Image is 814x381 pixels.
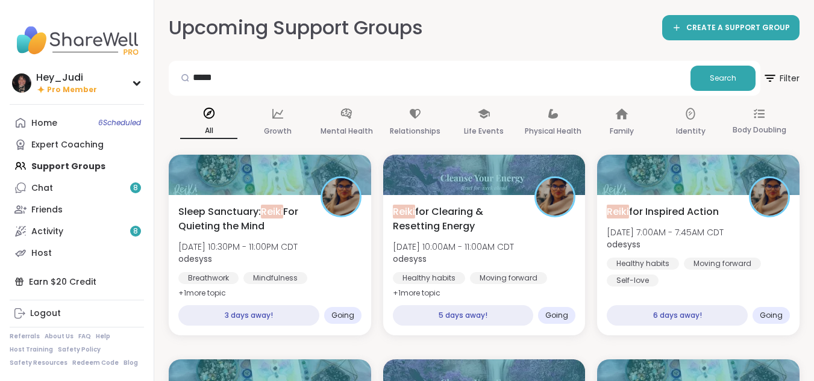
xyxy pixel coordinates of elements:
[36,71,97,84] div: Hey_Judi
[96,332,110,341] a: Help
[393,205,522,234] span: for Clearing & Resetting Energy
[763,61,800,96] button: Filter
[10,242,144,264] a: Host
[124,359,138,367] a: Blog
[133,226,138,237] span: 8
[10,177,144,199] a: Chat8
[686,23,790,33] span: CREATE A SUPPORT GROUP
[10,199,144,220] a: Friends
[178,272,239,284] div: Breathwork
[733,123,786,137] p: Body Doubling
[525,124,581,138] p: Physical Health
[10,271,144,293] div: Earn $20 Credit
[10,220,144,242] a: Activity8
[470,272,547,284] div: Moving forward
[607,238,640,250] b: odesyss
[545,311,568,320] span: Going
[10,332,40,341] a: Referrals
[180,123,237,139] p: All
[393,241,514,253] span: [DATE] 10:00AM - 11:00AM CDT
[31,139,104,151] div: Expert Coaching
[607,205,719,219] span: for Inspired Action
[390,124,440,138] p: Relationships
[264,124,292,138] p: Growth
[78,332,91,341] a: FAQ
[607,205,629,218] span: Reiki
[710,73,736,84] span: Search
[31,182,53,194] div: Chat
[607,258,679,270] div: Healthy habits
[393,205,415,218] span: Reiki
[47,85,97,95] span: Pro Member
[607,274,659,287] div: Self-love
[31,226,63,238] div: Activity
[607,305,748,326] div: 6 days away!
[45,332,74,341] a: About Us
[178,305,319,326] div: 3 days away!
[763,64,800,93] span: Filter
[690,66,756,91] button: Search
[31,247,52,259] div: Host
[662,15,800,40] a: CREATE A SUPPORT GROUP
[58,345,101,354] a: Safety Policy
[178,241,298,253] span: [DATE] 10:30PM - 11:00PM CDT
[243,272,307,284] div: Mindfulness
[178,253,212,265] b: odesyss
[133,183,138,193] span: 8
[261,205,283,218] span: Reiki
[610,124,634,138] p: Family
[760,311,783,320] span: Going
[169,14,423,42] h2: Upcoming Support Groups
[331,311,354,320] span: Going
[98,118,141,128] span: 6 Scheduled
[10,112,144,134] a: Home6Scheduled
[10,134,144,155] a: Expert Coaching
[72,359,119,367] a: Redeem Code
[178,205,307,234] span: Sleep Sanctuary: For Quieting the Mind
[10,359,67,367] a: Safety Resources
[10,303,144,324] a: Logout
[321,124,373,138] p: Mental Health
[10,345,53,354] a: Host Training
[464,124,504,138] p: Life Events
[676,124,706,138] p: Identity
[607,226,724,238] span: [DATE] 7:00AM - 7:45AM CDT
[30,308,61,320] div: Logout
[322,178,360,215] img: odesyss
[536,178,574,215] img: odesyss
[12,73,31,93] img: Hey_Judi
[31,204,63,216] div: Friends
[10,19,144,61] img: ShareWell Nav Logo
[31,117,57,129] div: Home
[393,305,534,326] div: 5 days away!
[751,178,788,215] img: odesyss
[684,258,761,270] div: Moving forward
[393,253,427,265] b: odesyss
[393,272,465,284] div: Healthy habits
